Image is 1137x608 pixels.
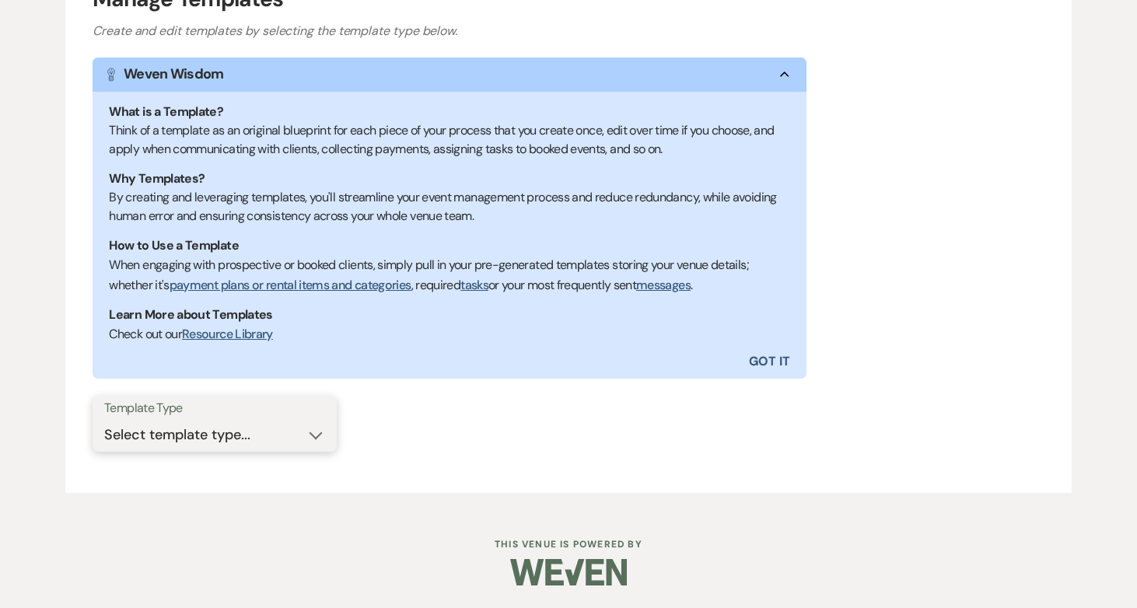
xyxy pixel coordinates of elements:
[124,64,223,85] h1: Weven Wisdom
[93,22,1044,40] h3: Create and edit templates by selecting the template type below.
[450,344,806,379] button: Got It
[182,326,273,342] a: Resource Library
[109,169,789,188] h1: Why Templates?
[109,121,789,159] div: Think of a template as an original blueprint for each piece of your process that you create once,...
[109,324,789,344] p: Check out our
[170,277,411,293] a: payment plans or rental items and categories
[109,255,789,295] p: When engaging with prospective or booked clients, simply pull in your pre-generated templates sto...
[109,306,789,324] h1: Learn More about Templates
[104,397,325,420] label: Template Type
[93,58,806,92] button: Weven Wisdom
[109,103,789,121] h1: What is a Template?
[636,277,691,293] a: messages
[460,277,488,293] a: tasks
[510,545,627,599] img: Weven Logo
[109,236,789,255] h1: How to Use a Template
[109,188,789,225] div: By creating and leveraging templates, you'll streamline your event management process and reduce ...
